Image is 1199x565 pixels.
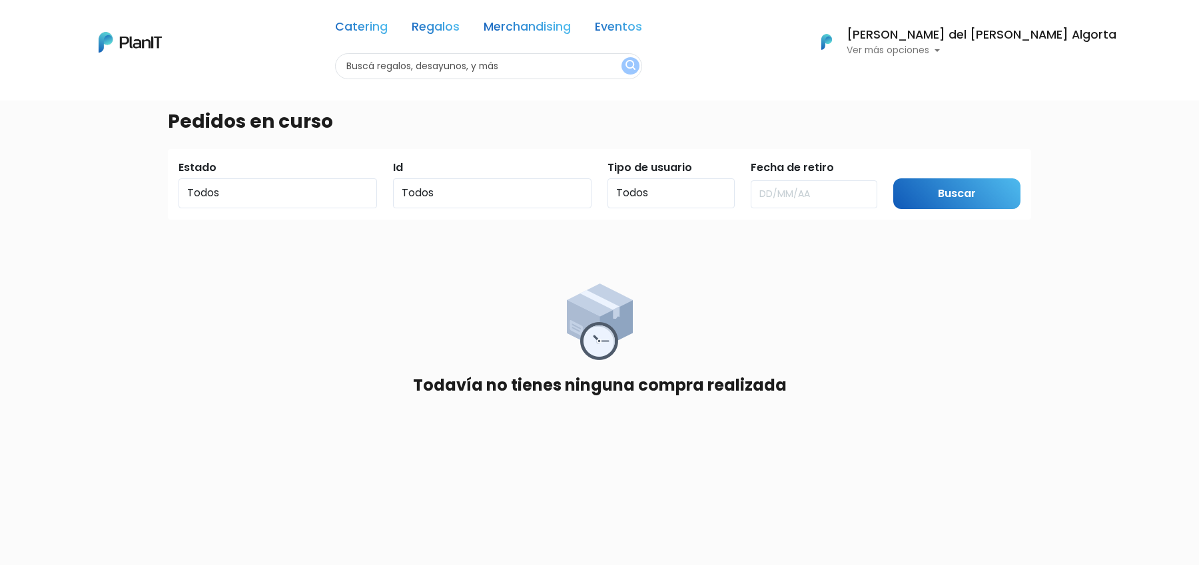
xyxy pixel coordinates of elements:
a: Merchandising [484,21,571,37]
label: Tipo de usuario [607,160,692,176]
button: PlanIt Logo [PERSON_NAME] del [PERSON_NAME] Algorta Ver más opciones [804,25,1116,59]
h6: [PERSON_NAME] del [PERSON_NAME] Algorta [847,29,1116,41]
p: Ver más opciones [847,46,1116,55]
label: Estado [179,160,216,176]
input: DD/MM/AA [751,180,878,208]
a: Eventos [595,21,642,37]
img: search_button-432b6d5273f82d61273b3651a40e1bd1b912527efae98b1b7a1b2c0702e16a8d.svg [625,60,635,73]
h3: Pedidos en curso [168,110,333,133]
img: order_placed-5f5e6e39e5ae547ca3eba8c261e01d413ae1761c3de95d077eb410d5aebd280f.png [567,283,633,360]
img: PlanIt Logo [99,32,162,53]
a: Catering [335,21,388,37]
input: Buscar [893,178,1020,210]
label: Id [393,160,403,176]
h4: Todavía no tienes ninguna compra realizada [413,376,787,395]
input: Buscá regalos, desayunos, y más [335,53,642,79]
img: PlanIt Logo [812,27,841,57]
label: Fecha de retiro [751,160,834,176]
a: Regalos [412,21,460,37]
label: Submit [893,160,932,176]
